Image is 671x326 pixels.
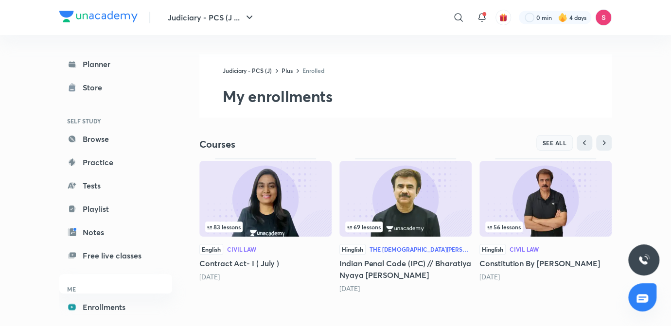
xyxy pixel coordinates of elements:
img: Thumbnail [339,161,472,237]
a: Store [59,78,172,97]
button: SEE ALL [536,135,573,151]
a: Enrolled [302,67,324,74]
a: Planner [59,54,172,74]
span: English [199,244,223,255]
div: The [DEMOGRAPHIC_DATA][PERSON_NAME] (BNS), 2023 [370,246,472,252]
h6: ME [59,281,172,297]
h5: Contract Act- I ( July ) [199,257,332,269]
img: streak [558,13,567,22]
div: Contract Act- I ( July ) [199,158,332,282]
span: 69 lessons [347,224,381,230]
span: Hinglish [339,244,366,255]
h5: Indian Penal Code (IPC) // Bharatiya Nyaya [PERSON_NAME] [339,257,472,281]
h2: My enrollments [223,86,612,106]
img: Thumbnail [479,161,612,237]
div: infocontainer [205,222,326,232]
span: Hinglish [479,244,506,255]
div: Store [83,82,108,93]
div: Constitution By Anil Khanna [479,158,612,282]
img: Sandeep Kumar [595,9,612,26]
h4: Courses [199,138,406,151]
a: Plus [282,67,293,74]
div: Civil Law [227,246,256,252]
img: Company Logo [59,11,138,22]
div: left [345,222,466,232]
a: Browse [59,129,172,149]
div: infocontainer [485,222,606,232]
span: 83 lessons [207,224,241,230]
div: 7 months ago [199,272,332,282]
a: Judiciary - PCS (J) [223,67,272,74]
button: Judiciary - PCS (J ... [162,8,261,27]
div: infosection [485,222,606,232]
div: infosection [345,222,466,232]
div: Indian Penal Code (IPC) // Bharatiya Nyaya Sanhita [339,158,472,293]
button: avatar [495,10,511,25]
span: 56 lessons [487,224,521,230]
img: avatar [499,13,508,22]
a: Enrollments [59,297,172,317]
img: ttu [638,254,650,266]
h6: SELF STUDY [59,113,172,129]
div: infocontainer [345,222,466,232]
div: infosection [205,222,326,232]
span: SEE ALL [543,139,567,146]
a: Notes [59,223,172,242]
a: Practice [59,153,172,172]
img: Thumbnail [199,161,332,237]
a: Free live classes [59,246,172,265]
div: 7 months ago [339,284,472,293]
div: left [485,222,606,232]
div: 7 months ago [479,272,612,282]
div: left [205,222,326,232]
a: Playlist [59,199,172,219]
a: Tests [59,176,172,195]
h5: Constitution By [PERSON_NAME] [479,257,612,269]
a: Company Logo [59,11,138,25]
div: Civil Law [510,246,539,252]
